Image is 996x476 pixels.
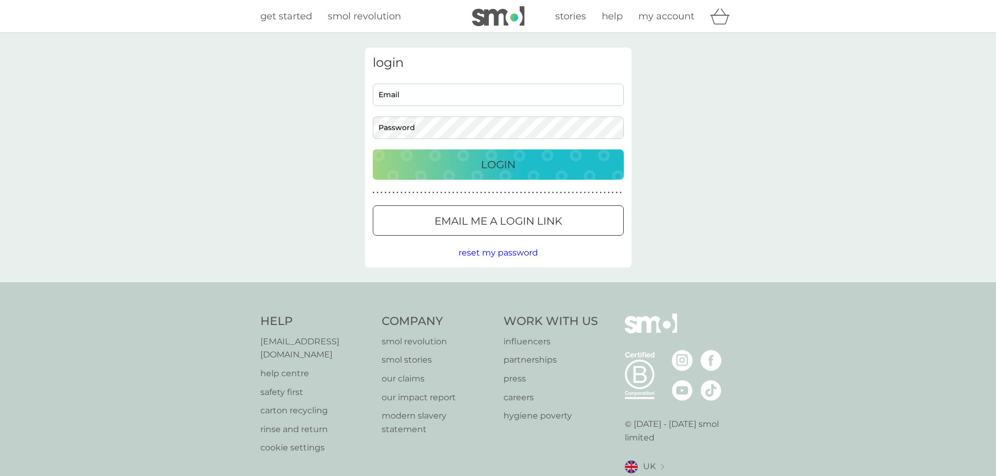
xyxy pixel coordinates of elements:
[516,190,518,195] p: ●
[452,190,454,195] p: ●
[328,10,401,22] span: smol revolution
[701,380,722,401] img: visit the smol Tiktok page
[540,190,542,195] p: ●
[260,314,372,330] h4: Help
[425,190,427,195] p: ●
[480,190,482,195] p: ●
[503,335,598,349] a: influencers
[602,10,623,22] span: help
[504,190,506,195] p: ●
[672,350,693,371] img: visit the smol Instagram page
[382,353,493,367] a: smol stories
[416,190,418,195] p: ●
[481,156,516,173] p: Login
[459,248,538,258] span: reset my password
[564,190,566,195] p: ●
[444,190,447,195] p: ●
[701,350,722,371] img: visit the smol Facebook page
[508,190,510,195] p: ●
[382,409,493,436] p: modern slavery statement
[382,314,493,330] h4: Company
[472,6,524,26] img: smol
[643,460,656,473] span: UK
[568,190,570,195] p: ●
[608,190,610,195] p: ●
[625,314,677,349] img: smol
[396,190,398,195] p: ●
[524,190,526,195] p: ●
[503,372,598,386] p: press
[552,190,554,195] p: ●
[592,190,594,195] p: ●
[382,335,493,349] a: smol revolution
[556,190,558,195] p: ●
[488,190,490,195] p: ●
[503,409,598,423] a: hygiene poverty
[544,190,546,195] p: ●
[260,9,312,24] a: get started
[503,391,598,404] a: careers
[440,190,442,195] p: ●
[448,190,450,195] p: ●
[260,335,372,362] p: [EMAIL_ADDRESS][DOMAIN_NAME]
[555,10,586,22] span: stories
[661,464,664,470] img: select a new location
[434,213,562,229] p: Email me a login link
[560,190,562,195] p: ●
[472,190,474,195] p: ●
[382,372,493,386] p: our claims
[260,423,372,436] a: rinse and return
[602,9,623,24] a: help
[460,190,462,195] p: ●
[384,190,386,195] p: ●
[328,9,401,24] a: smol revolution
[500,190,502,195] p: ●
[408,190,410,195] p: ●
[260,441,372,455] a: cookie settings
[600,190,602,195] p: ●
[432,190,434,195] p: ●
[260,404,372,417] a: carton recycling
[612,190,614,195] p: ●
[536,190,538,195] p: ●
[512,190,514,195] p: ●
[503,314,598,330] h4: Work With Us
[260,386,372,399] a: safety first
[616,190,618,195] p: ●
[584,190,586,195] p: ●
[710,6,736,27] div: basket
[260,367,372,380] a: help centre
[476,190,478,195] p: ●
[381,190,383,195] p: ●
[428,190,430,195] p: ●
[620,190,622,195] p: ●
[596,190,598,195] p: ●
[503,353,598,367] a: partnerships
[468,190,471,195] p: ●
[625,417,736,444] p: © [DATE] - [DATE] smol limited
[382,391,493,404] p: our impact report
[604,190,606,195] p: ●
[376,190,379,195] p: ●
[260,10,312,22] span: get started
[388,190,391,195] p: ●
[576,190,578,195] p: ●
[373,190,375,195] p: ●
[625,460,638,473] img: UK flag
[456,190,459,195] p: ●
[459,246,538,260] button: reset my password
[420,190,422,195] p: ●
[464,190,466,195] p: ●
[548,190,550,195] p: ●
[413,190,415,195] p: ●
[555,9,586,24] a: stories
